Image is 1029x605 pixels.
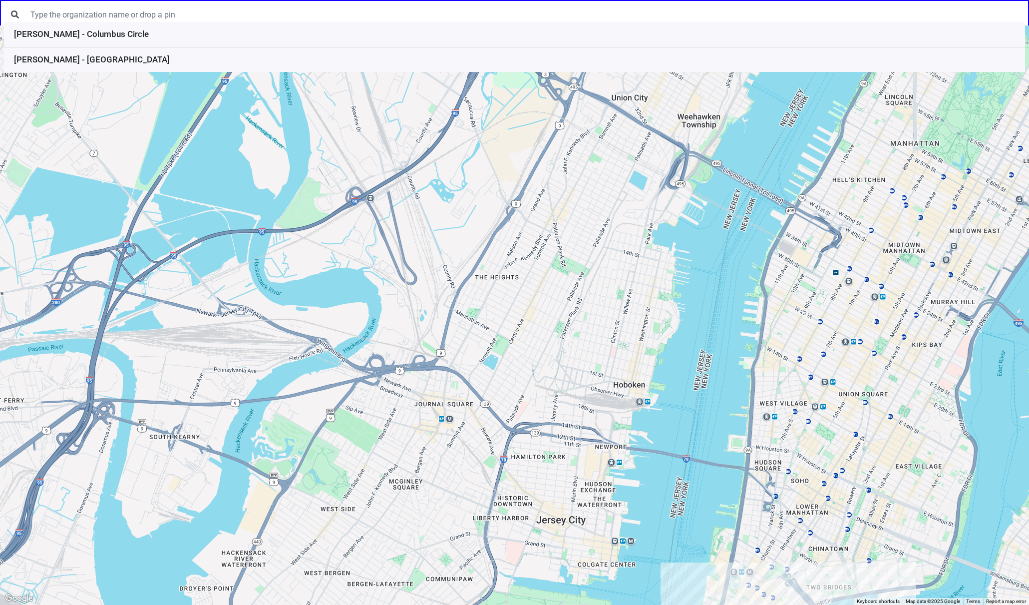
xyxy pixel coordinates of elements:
[906,599,960,604] span: Map data ©2025 Google
[4,22,1025,47] li: [PERSON_NAME] - Columbus Circle
[2,592,35,605] a: Open this area in Google Maps (opens a new window)
[966,599,980,604] a: Terms (opens in new tab)
[857,598,900,605] button: Keyboard shortcuts
[4,47,1025,72] li: [PERSON_NAME] - [GEOGRAPHIC_DATA]
[986,599,1026,604] a: Report a map error
[24,5,1024,24] input: Type the organization name or drop a pin
[2,592,35,605] img: Google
